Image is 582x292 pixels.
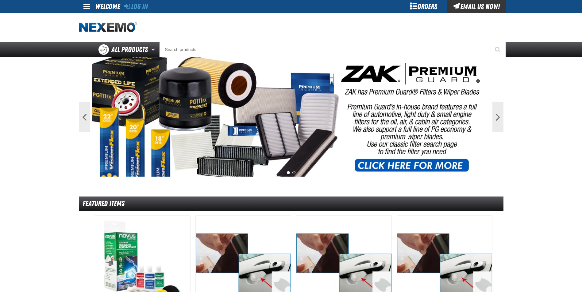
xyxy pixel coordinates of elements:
button: Open All Products pages [149,42,159,57]
a: Log In [124,2,148,11]
span: All Products [111,44,148,55]
button: 2 of 2 [292,171,295,174]
button: Previous [79,102,90,132]
img: Nexemo logo [79,22,137,33]
button: Next [492,102,503,132]
button: Start Searching [491,42,506,57]
div: Featured Items [79,197,503,211]
button: 1 of 2 [287,171,290,174]
input: Search [159,42,506,57]
img: PG Filters & Wipers [92,57,490,177]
